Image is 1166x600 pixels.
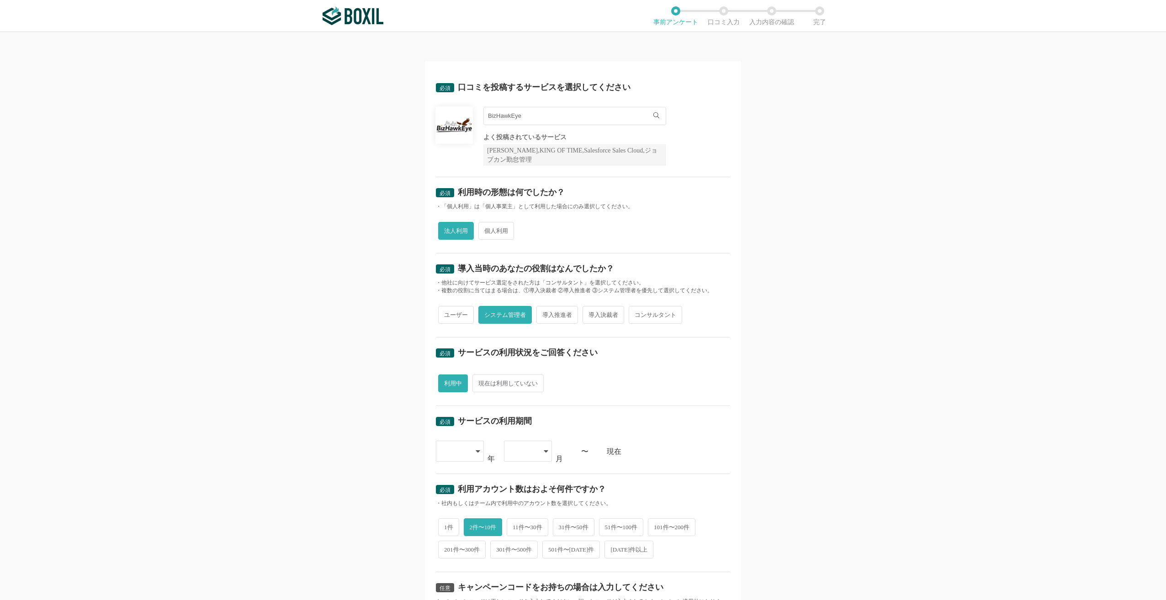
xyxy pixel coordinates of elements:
div: サービスの利用期間 [458,417,532,425]
span: 301件〜500件 [490,541,538,558]
div: ・複数の役割に当てはまる場合は、①導入決裁者 ②導入推進者 ③システム管理者を優先して選択してください。 [436,287,730,295]
span: 利用中 [438,374,468,392]
span: システム管理者 [478,306,532,324]
span: 201件〜300件 [438,541,486,558]
div: 〜 [581,448,588,455]
div: キャンペーンコードをお持ちの場合は入力してください [458,583,663,591]
div: 現在 [607,448,730,455]
li: 事前アンケート [652,6,700,26]
span: 法人利用 [438,222,474,240]
div: [PERSON_NAME],KING OF TIME,Salesforce Sales Cloud,ジョブカン勤怠管理 [483,144,666,166]
div: サービスの利用状況をご回答ください [458,348,598,357]
div: 利用時の形態は何でしたか？ [458,188,565,196]
span: 必須 [440,350,450,357]
div: 導入当時のあなたの役割はなんでしたか？ [458,264,614,273]
span: 必須 [440,487,450,493]
span: 101件〜200件 [648,518,695,536]
li: 口コミ入力 [700,6,747,26]
div: ・社内もしくはチーム内で利用中のアカウント数を選択してください。 [436,500,730,507]
span: 501件〜[DATE]件 [542,541,600,558]
div: 年 [488,455,495,463]
span: 必須 [440,190,450,196]
span: 必須 [440,85,450,91]
div: ・「個人利用」は「個人事業主」として利用した場合にのみ選択してください。 [436,203,730,211]
span: 31件〜50件 [553,518,594,536]
span: 導入決裁者 [583,306,624,324]
span: コンサルタント [629,306,682,324]
img: ボクシルSaaS_ロゴ [323,7,383,25]
div: 口コミを投稿するサービスを選択してください [458,83,631,91]
div: 月 [556,455,563,463]
span: [DATE]件以上 [604,541,653,558]
div: よく投稿されているサービス [483,134,666,141]
span: 11件〜30件 [507,518,548,536]
li: 完了 [795,6,843,26]
span: 1件 [438,518,459,536]
span: 現在は利用していない [472,374,544,392]
span: 2件〜10件 [464,518,503,536]
span: 必須 [440,266,450,273]
span: 必須 [440,419,450,425]
input: サービス名で検索 [483,107,666,125]
span: 個人利用 [478,222,514,240]
div: ・他社に向けてサービス選定をされた方は「コンサルタント」を選択してください。 [436,279,730,287]
li: 入力内容の確認 [747,6,795,26]
span: 導入推進者 [536,306,578,324]
span: ユーザー [438,306,474,324]
span: 任意 [440,585,450,591]
div: 利用アカウント数はおよそ何件ですか？ [458,485,606,493]
span: 51件〜100件 [599,518,644,536]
